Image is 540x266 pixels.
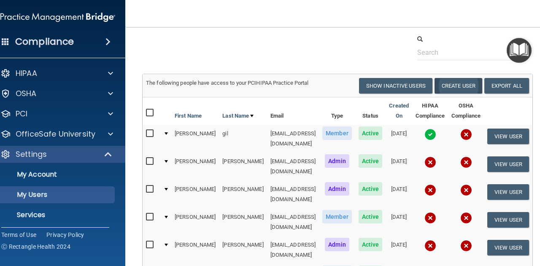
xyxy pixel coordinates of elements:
[460,129,472,140] img: cross.ca9f0e7f.svg
[487,240,529,255] button: View User
[322,210,352,223] span: Member
[1,242,70,251] span: Ⓒ Rectangle Health 2024
[16,109,27,119] p: PCI
[319,97,355,125] th: Type
[16,68,37,78] p: HIPAA
[424,240,436,252] img: cross.ca9f0e7f.svg
[219,125,267,153] td: gil
[359,126,383,140] span: Active
[424,129,436,140] img: tick.e7d51cea.svg
[219,236,267,264] td: [PERSON_NAME]
[219,153,267,180] td: [PERSON_NAME]
[222,111,254,121] a: Last Name
[0,9,115,26] img: PMB logo
[0,129,113,139] a: OfficeSafe University
[16,149,47,159] p: Settings
[487,184,529,200] button: View User
[359,182,383,196] span: Active
[267,180,319,208] td: [EMAIL_ADDRESS][DOMAIN_NAME]
[359,210,383,223] span: Active
[171,125,219,153] td: [PERSON_NAME]
[267,236,319,264] td: [EMAIL_ADDRESS][DOMAIN_NAME]
[386,236,412,264] td: [DATE]
[460,184,472,196] img: cross.ca9f0e7f.svg
[487,156,529,172] button: View User
[175,111,202,121] a: First Name
[487,212,529,228] button: View User
[386,153,412,180] td: [DATE]
[16,89,37,99] p: OSHA
[325,238,349,251] span: Admin
[386,180,412,208] td: [DATE]
[424,156,436,168] img: cross.ca9f0e7f.svg
[171,153,219,180] td: [PERSON_NAME]
[460,156,472,168] img: cross.ca9f0e7f.svg
[417,45,516,60] input: Search
[460,240,472,252] img: cross.ca9f0e7f.svg
[267,97,319,125] th: Email
[171,236,219,264] td: [PERSON_NAME]
[435,78,482,94] button: Create User
[487,129,529,144] button: View User
[507,38,532,63] button: Open Resource Center
[412,97,448,125] th: HIPAA Compliance
[46,231,84,239] a: Privacy Policy
[355,97,386,125] th: Status
[460,212,472,224] img: cross.ca9f0e7f.svg
[448,97,484,125] th: OSHA Compliance
[219,208,267,236] td: [PERSON_NAME]
[219,180,267,208] td: [PERSON_NAME]
[359,154,383,168] span: Active
[0,109,113,119] a: PCI
[386,208,412,236] td: [DATE]
[146,80,309,86] span: The following people have access to your PCIHIPAA Practice Portal
[0,149,113,159] a: Settings
[424,184,436,196] img: cross.ca9f0e7f.svg
[389,101,409,121] a: Created On
[424,212,436,224] img: cross.ca9f0e7f.svg
[359,238,383,251] span: Active
[0,89,113,99] a: OSHA
[267,208,319,236] td: [EMAIL_ADDRESS][DOMAIN_NAME]
[16,129,95,139] p: OfficeSafe University
[171,208,219,236] td: [PERSON_NAME]
[15,36,74,48] h4: Compliance
[325,182,349,196] span: Admin
[1,231,36,239] a: Terms of Use
[171,180,219,208] td: [PERSON_NAME]
[0,68,113,78] a: HIPAA
[322,126,352,140] span: Member
[359,78,432,94] button: Show Inactive Users
[484,78,529,94] a: Export All
[386,125,412,153] td: [DATE]
[267,153,319,180] td: [EMAIL_ADDRESS][DOMAIN_NAME]
[267,125,319,153] td: [EMAIL_ADDRESS][DOMAIN_NAME]
[325,154,349,168] span: Admin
